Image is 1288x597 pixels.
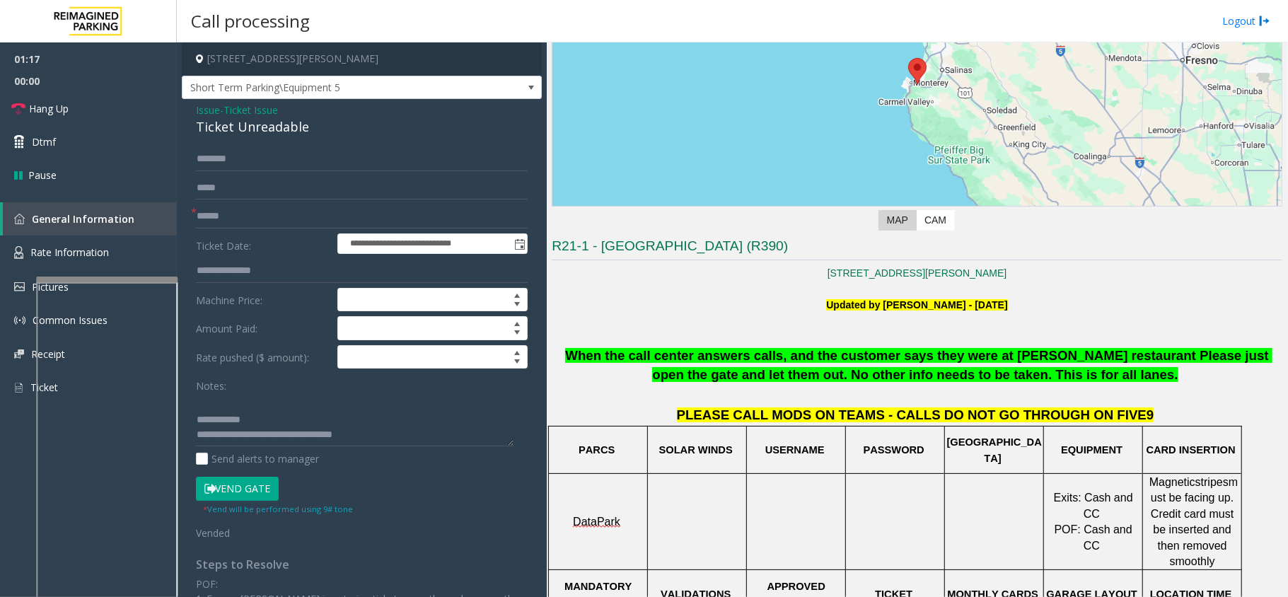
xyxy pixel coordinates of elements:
[507,300,527,311] span: Decrease value
[1054,492,1137,519] span: Exits: Cash and CC
[677,407,1154,422] span: PLEASE CALL MODS ON TEAMS - CALLS DO NOT GO THROUGH ON FIVE9
[1195,476,1229,488] span: stripes
[579,444,615,456] span: PARCS
[196,103,220,117] span: Issue
[864,444,924,456] span: PASSWORD
[182,42,542,76] h4: [STREET_ADDRESS][PERSON_NAME]
[224,103,278,117] span: Ticket Issue
[507,289,527,300] span: Increase value
[184,4,317,38] h3: Call processing
[908,58,927,84] div: 200 Fred Kane Drive, Monterey, CA
[14,214,25,224] img: 'icon'
[878,210,917,231] label: Map
[30,245,109,259] span: Rate Information
[220,103,278,117] span: -
[31,347,65,361] span: Receipt
[1061,444,1122,456] span: EQUIPMENT
[29,101,69,116] span: Hang Up
[565,348,1272,382] span: When the call center answers calls, and the customer says they were at [PERSON_NAME] restaurant P...
[1259,13,1270,28] img: logout
[826,299,1007,311] b: Updated by [PERSON_NAME] - [DATE]
[1147,444,1236,456] span: CARD INSERTION
[14,381,23,394] img: 'icon'
[32,280,69,294] span: Pictures
[30,381,58,394] span: Ticket
[511,234,527,254] span: Toggle popup
[552,237,1282,260] h3: R21-1 - [GEOGRAPHIC_DATA] (R390)
[1222,13,1270,28] a: Logout
[192,233,334,255] label: Ticket Date:
[507,357,527,369] span: Decrease value
[1055,523,1136,551] span: POF: Cash and CC
[182,76,470,99] span: Short Term Parking\Equipment 5
[14,246,23,259] img: 'icon'
[659,444,733,456] span: SOLAR WINDS
[33,313,108,327] span: Common Issues
[947,436,1042,463] span: [GEOGRAPHIC_DATA]
[916,210,955,231] label: CAM
[765,444,825,456] span: USERNAME
[196,526,230,540] span: Vended
[507,346,527,357] span: Increase value
[14,349,24,359] img: 'icon'
[203,504,353,514] small: Vend will be performed using 9# tone
[828,267,1007,279] a: [STREET_ADDRESS][PERSON_NAME]
[192,316,334,340] label: Amount Paid:
[196,373,226,393] label: Notes:
[196,477,279,501] button: Vend Gate
[507,317,527,328] span: Increase value
[192,345,334,369] label: Rate pushed ($ amount):
[1149,476,1195,488] span: Magnetic
[28,168,57,182] span: Pause
[32,212,134,226] span: General Information
[573,516,620,528] span: DataPark
[196,558,528,572] h4: Steps to Resolve
[32,134,56,149] span: Dtmf
[196,451,319,466] label: Send alerts to manager
[3,202,177,236] a: General Information
[192,288,334,312] label: Machine Price:
[196,117,528,137] div: Ticket Unreadable
[14,282,25,291] img: 'icon'
[14,315,25,326] img: 'icon'
[507,328,527,340] span: Decrease value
